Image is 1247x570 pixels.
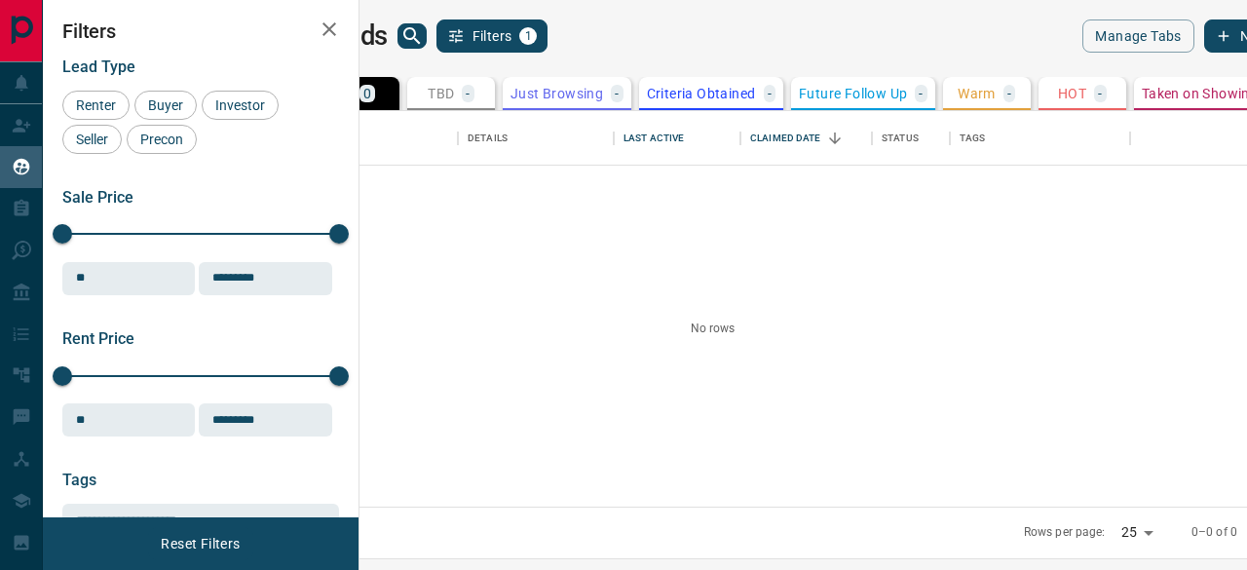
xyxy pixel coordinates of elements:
p: - [1098,87,1102,100]
p: 0 [363,87,371,100]
div: Buyer [134,91,197,120]
div: Status [872,111,950,166]
span: Renter [69,97,123,113]
span: Lead Type [62,57,135,76]
span: Tags [62,471,96,489]
div: Tags [960,111,986,166]
p: HOT [1058,87,1086,100]
div: Details [468,111,508,166]
div: Renter [62,91,130,120]
p: - [466,87,470,100]
p: - [1007,87,1011,100]
h2: Filters [62,19,339,43]
p: - [768,87,772,100]
div: Last Active [623,111,684,166]
div: Details [458,111,614,166]
p: Rows per page: [1024,524,1106,541]
span: Seller [69,132,115,147]
span: Precon [133,132,190,147]
p: 0–0 of 0 [1191,524,1237,541]
span: Sale Price [62,188,133,207]
button: Sort [821,125,849,152]
span: 1 [521,29,535,43]
button: Manage Tabs [1082,19,1193,53]
p: Criteria Obtained [647,87,756,100]
div: Name [321,111,458,166]
div: Investor [202,91,279,120]
button: search button [397,23,427,49]
button: Reset Filters [148,527,252,560]
button: Filters1 [436,19,548,53]
span: Buyer [141,97,190,113]
div: Tags [950,111,1130,166]
p: - [615,87,619,100]
p: Just Browsing [510,87,603,100]
p: Future Follow Up [799,87,907,100]
button: Open [305,507,332,534]
div: Last Active [614,111,740,166]
div: Precon [127,125,197,154]
p: - [919,87,923,100]
div: Claimed Date [740,111,872,166]
p: Warm [958,87,996,100]
div: Claimed Date [750,111,821,166]
span: Rent Price [62,329,134,348]
div: Status [882,111,919,166]
div: Seller [62,125,122,154]
span: Investor [208,97,272,113]
p: TBD [428,87,454,100]
div: 25 [1114,518,1160,547]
